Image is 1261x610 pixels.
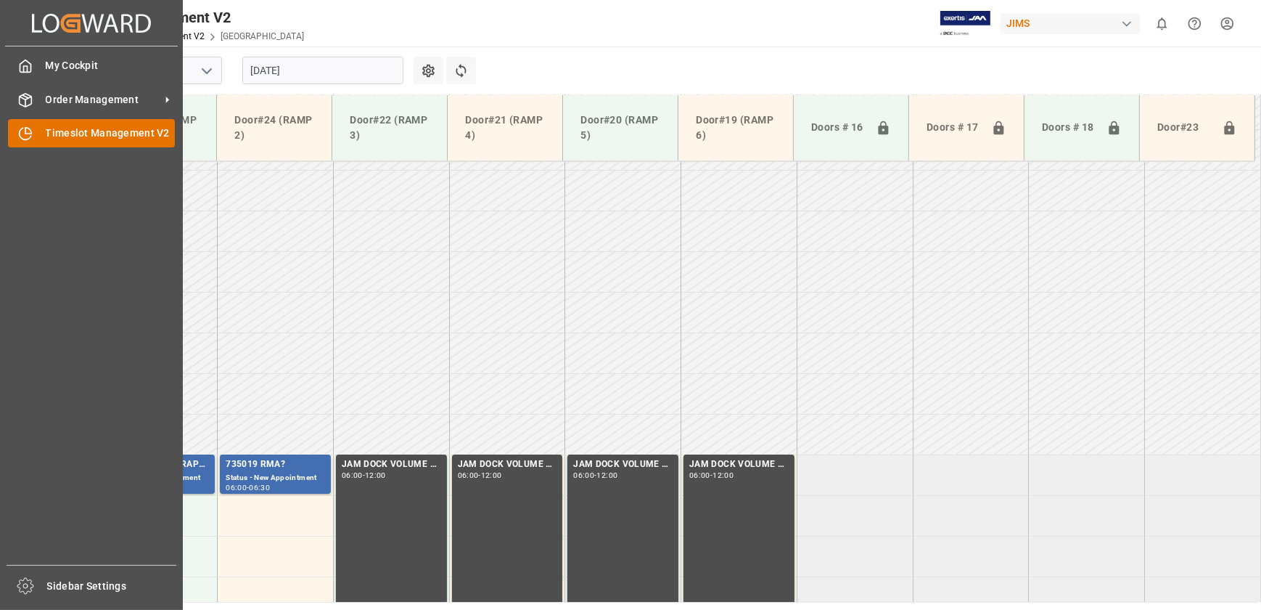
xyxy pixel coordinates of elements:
[689,457,789,472] div: JAM DOCK VOLUME CONTROL
[8,119,175,147] a: Timeslot Management V2
[575,107,666,149] div: Door#20 (RAMP 5)
[458,472,479,479] div: 06:00
[458,457,557,472] div: JAM DOCK VOLUME CONTROL
[46,58,176,73] span: My Cockpit
[573,472,594,479] div: 06:00
[363,472,365,479] div: -
[242,57,403,84] input: DD.MM.YYYY
[690,107,781,149] div: Door#19 (RAMP 6)
[1178,7,1211,40] button: Help Center
[195,60,217,82] button: open menu
[478,472,480,479] div: -
[63,7,304,28] div: Timeslot Management V2
[710,472,712,479] div: -
[342,472,363,479] div: 06:00
[46,92,160,107] span: Order Management
[712,472,734,479] div: 12:00
[46,126,176,141] span: Timeslot Management V2
[573,457,673,472] div: JAM DOCK VOLUME CONTROL
[481,472,502,479] div: 12:00
[365,472,386,479] div: 12:00
[805,114,870,142] div: Doors # 16
[8,52,175,80] a: My Cockpit
[1001,13,1140,34] div: JIMS
[249,484,270,491] div: 06:30
[342,457,441,472] div: JAM DOCK VOLUME CONTROL
[1001,9,1146,37] button: JIMS
[1146,7,1178,40] button: show 0 new notifications
[47,579,177,594] span: Sidebar Settings
[229,107,320,149] div: Door#24 (RAMP 2)
[247,484,249,491] div: -
[226,484,247,491] div: 06:00
[226,457,325,472] div: 735019 RMA?
[344,107,435,149] div: Door#22 (RAMP 3)
[597,472,618,479] div: 12:00
[594,472,596,479] div: -
[459,107,551,149] div: Door#21 (RAMP 4)
[921,114,985,142] div: Doors # 17
[689,472,710,479] div: 06:00
[940,11,990,36] img: Exertis%20JAM%20-%20Email%20Logo.jpg_1722504956.jpg
[226,472,325,484] div: Status - New Appointment
[1151,114,1216,142] div: Door#23
[1036,114,1101,142] div: Doors # 18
